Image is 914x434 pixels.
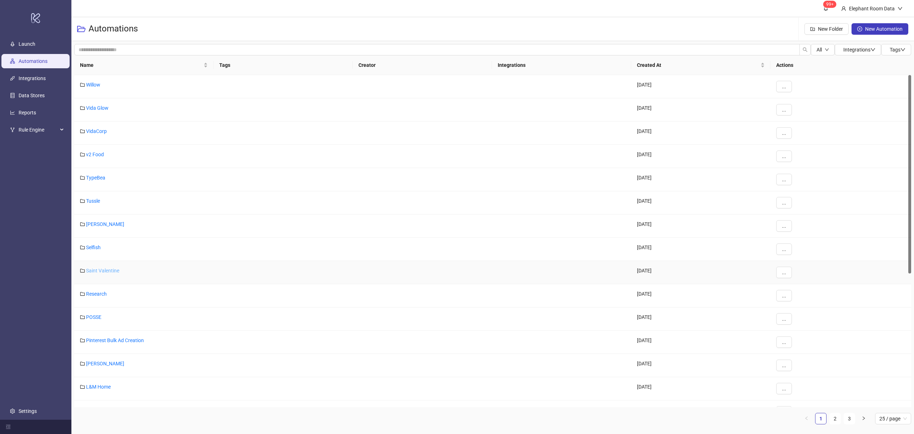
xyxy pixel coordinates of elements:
[782,316,786,322] span: ...
[86,245,101,250] a: Selfish
[492,55,631,75] th: Integrations
[770,55,911,75] th: Actions
[881,44,911,55] button: Tagsdown
[89,23,138,35] h3: Automations
[80,245,85,250] span: folder
[86,361,124,366] a: [PERSON_NAME]
[862,416,866,420] span: right
[86,384,111,390] a: L&M Home
[86,105,109,111] a: Vida Glow
[19,110,36,115] a: Reports
[844,413,855,424] li: 3
[214,55,353,75] th: Tags
[86,152,104,157] a: v2 Food
[782,153,786,159] span: ...
[631,98,770,122] div: [DATE]
[782,200,786,206] span: ...
[631,191,770,214] div: [DATE]
[782,270,786,275] span: ...
[865,26,903,32] span: New Automation
[77,25,86,33] span: folder-open
[841,6,846,11] span: user
[829,413,841,424] li: 2
[801,413,812,424] li: Previous Page
[86,337,144,343] a: Pinterest Bulk Ad Creation
[86,268,119,273] a: Saint Valentine
[776,197,792,208] button: ...
[858,413,869,424] li: Next Page
[782,130,786,136] span: ...
[776,174,792,185] button: ...
[776,104,792,115] button: ...
[818,26,843,32] span: New Folder
[810,26,815,31] span: folder-add
[844,413,855,424] a: 3
[801,413,812,424] button: left
[6,424,11,429] span: menu-fold
[631,377,770,400] div: [DATE]
[843,47,875,53] span: Integrations
[80,338,85,343] span: folder
[631,354,770,377] div: [DATE]
[80,384,85,389] span: folder
[80,198,85,203] span: folder
[776,290,792,301] button: ...
[830,413,840,424] a: 2
[782,363,786,368] span: ...
[803,47,808,52] span: search
[846,5,898,13] div: Elephant Room Data
[879,413,907,424] span: 25 / page
[631,55,770,75] th: Created At
[852,23,908,35] button: New Automation
[631,122,770,145] div: [DATE]
[86,175,105,181] a: TypeBea
[74,55,214,75] th: Name
[631,145,770,168] div: [DATE]
[776,220,792,232] button: ...
[804,416,809,420] span: left
[776,81,792,92] button: ...
[782,293,786,299] span: ...
[776,151,792,162] button: ...
[782,223,786,229] span: ...
[631,400,770,424] div: [DATE]
[857,26,862,31] span: plus-circle
[631,284,770,307] div: [DATE]
[835,44,881,55] button: Integrationsdown
[80,152,85,157] span: folder
[825,48,829,52] span: down
[10,127,15,132] span: fork
[776,360,792,371] button: ...
[19,408,37,414] a: Settings
[776,127,792,139] button: ...
[19,41,35,47] a: Launch
[776,243,792,255] button: ...
[782,107,786,113] span: ...
[631,238,770,261] div: [DATE]
[782,177,786,182] span: ...
[80,175,85,180] span: folder
[890,47,905,53] span: Tags
[776,336,792,348] button: ...
[631,168,770,191] div: [DATE]
[80,268,85,273] span: folder
[353,55,492,75] th: Creator
[776,267,792,278] button: ...
[823,1,837,8] sup: 1666
[782,84,786,89] span: ...
[631,214,770,238] div: [DATE]
[811,44,835,55] button: Alldown
[80,129,85,134] span: folder
[823,6,828,11] span: bell
[86,291,107,297] a: Research
[870,47,875,52] span: down
[631,307,770,331] div: [DATE]
[80,61,202,69] span: Name
[19,58,47,64] a: Automations
[776,383,792,394] button: ...
[817,47,822,53] span: All
[80,315,85,320] span: folder
[804,23,849,35] button: New Folder
[782,386,786,391] span: ...
[86,314,101,320] a: POSSE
